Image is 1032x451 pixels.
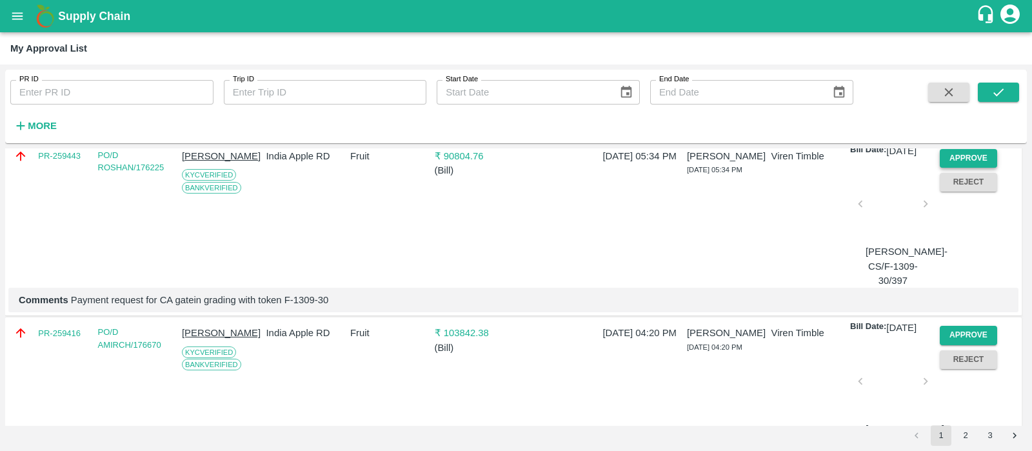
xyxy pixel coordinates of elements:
div: customer-support [976,5,998,28]
b: Comments [19,295,68,305]
span: [DATE] 04:20 PM [687,343,742,351]
p: [DATE] 04:20 PM [603,326,682,340]
a: PO/D AMIRCH/176670 [98,327,161,350]
button: Reject [940,173,998,192]
label: Trip ID [233,74,254,85]
button: Approve [940,326,998,345]
p: ₹ 90804.76 [435,149,513,163]
button: Choose date [614,80,639,105]
input: Start Date [437,80,608,105]
button: Reject [940,350,998,369]
button: Approve [940,149,998,168]
span: KYC Verified [182,346,236,358]
div: account of current user [998,3,1022,30]
input: End Date [650,80,822,105]
p: [PERSON_NAME] [182,326,261,340]
div: My Approval List [10,40,87,57]
p: [PERSON_NAME]-CS/F-1309-30/397 [866,245,920,288]
label: Start Date [446,74,478,85]
button: open drawer [3,1,32,31]
b: Supply Chain [58,10,130,23]
button: page 1 [931,425,951,446]
a: PO/D ROSHAN/176225 [98,150,164,173]
strong: More [28,121,57,131]
p: Fruit [350,326,429,340]
a: Supply Chain [58,7,976,25]
a: PR-259416 [38,327,81,340]
p: Fruit [350,149,429,163]
p: [DATE] [886,321,917,335]
img: logo [32,3,58,29]
button: More [10,115,60,137]
nav: pagination navigation [904,425,1027,446]
button: Go to page 2 [955,425,976,446]
p: India Apple RD [266,149,345,163]
p: [PERSON_NAME] [182,149,261,163]
p: Payment request for CA gatein grading with token F-1309-30 [19,293,1008,307]
p: ₹ 103842.38 [435,326,513,340]
span: Bank Verified [182,182,241,194]
span: KYC Verified [182,169,236,181]
p: [DATE] [886,144,917,158]
input: Enter Trip ID [224,80,427,105]
p: Viren Timble [771,326,850,340]
button: Choose date [827,80,851,105]
label: PR ID [19,74,39,85]
p: Bill Date: [850,144,886,158]
button: Go to page 3 [980,425,1000,446]
p: Bill Date: [850,321,886,335]
button: Go to next page [1004,425,1025,446]
p: [DATE] 05:34 PM [603,149,682,163]
span: [DATE] 05:34 PM [687,166,742,174]
p: ( Bill ) [435,341,513,355]
p: ( Bill ) [435,163,513,177]
input: Enter PR ID [10,80,213,105]
p: India Apple RD [266,326,345,340]
a: PR-259443 [38,150,81,163]
p: Viren Timble [771,149,850,163]
span: Bank Verified [182,359,241,370]
p: [PERSON_NAME] [687,326,766,340]
p: [PERSON_NAME] [687,149,766,163]
label: End Date [659,74,689,85]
